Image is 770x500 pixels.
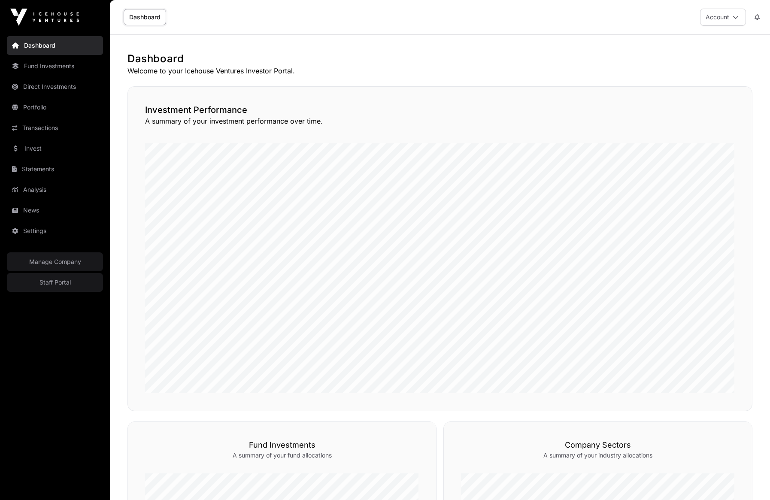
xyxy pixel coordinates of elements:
[461,439,735,451] h3: Company Sectors
[7,118,103,137] a: Transactions
[145,116,735,126] p: A summary of your investment performance over time.
[127,52,752,66] h1: Dashboard
[7,57,103,76] a: Fund Investments
[7,221,103,240] a: Settings
[10,9,79,26] img: Icehouse Ventures Logo
[7,36,103,55] a: Dashboard
[461,451,735,460] p: A summary of your industry allocations
[7,77,103,96] a: Direct Investments
[700,9,746,26] button: Account
[7,180,103,199] a: Analysis
[127,66,752,76] p: Welcome to your Icehouse Ventures Investor Portal.
[7,201,103,220] a: News
[124,9,166,25] a: Dashboard
[7,252,103,271] a: Manage Company
[7,273,103,292] a: Staff Portal
[7,160,103,179] a: Statements
[7,139,103,158] a: Invest
[145,451,419,460] p: A summary of your fund allocations
[727,459,770,500] iframe: Chat Widget
[145,439,419,451] h3: Fund Investments
[7,98,103,117] a: Portfolio
[145,104,735,116] h2: Investment Performance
